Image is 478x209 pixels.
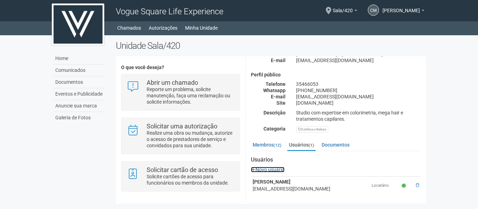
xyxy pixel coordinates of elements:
div: [EMAIL_ADDRESS][DOMAIN_NAME] [253,185,368,192]
div: [DOMAIN_NAME] [291,100,426,106]
span: Cirlene Miranda [382,1,420,13]
span: Vogue Square Life Experience [116,7,223,16]
small: (12) [274,143,281,148]
a: Solicitar cartão de acesso Solicite cartões de acesso para funcionários ou membros da unidade. [127,167,234,186]
a: [PERSON_NAME] [382,9,424,14]
strong: Categoria [263,126,286,132]
strong: Whatsapp [263,88,286,93]
a: Home [54,53,105,65]
strong: E-mail [271,58,286,63]
strong: Solicitar uma autorização [147,122,217,130]
a: Documentos [54,76,105,88]
strong: Site [276,100,286,106]
a: Autorizações [149,23,177,33]
strong: Usuários [251,157,421,163]
div: Estética e Beleza [296,126,328,133]
a: Comunicados [54,65,105,76]
strong: [PERSON_NAME] [253,179,290,185]
div: Studio com expertise em colorimetria, mega hair e tratamentos capilares. [291,110,426,122]
a: Minha Unidade [185,23,218,33]
a: Chamados [117,23,141,33]
strong: E-mail [271,94,286,99]
small: Ativo [402,183,408,189]
strong: Solicitar cartão de acesso [147,166,218,173]
a: Novo usuário [251,167,284,172]
strong: Descrição [263,110,286,115]
p: Reporte um problema, solicite manutenção, faça uma reclamação ou solicite informações. [147,86,234,105]
td: Locatário [370,177,400,194]
div: [EMAIL_ADDRESS][DOMAIN_NAME] [291,94,426,100]
a: Eventos e Publicidade [54,88,105,100]
a: Anuncie sua marca [54,100,105,112]
a: Sala/420 [333,9,357,14]
a: Abrir um chamado Reporte um problema, solicite manutenção, faça uma reclamação ou solicite inform... [127,80,234,105]
img: logo.jpg [52,3,104,45]
h4: Perfil público [251,72,421,77]
a: Membros(12) [251,140,283,150]
span: Sala/420 [333,1,353,13]
p: Realize uma obra ou mudança, autorize o acesso de prestadores de serviço e convidados para sua un... [147,130,234,149]
strong: Telefone [266,51,286,57]
div: [EMAIL_ADDRESS][DOMAIN_NAME] [291,57,426,64]
div: [PHONE_NUMBER] [291,87,426,94]
p: Solicite cartões de acesso para funcionários ou membros da unidade. [147,173,234,186]
a: Documentos [320,140,351,150]
div: 35466053 [291,81,426,87]
h2: Unidade Sala/420 [116,40,426,51]
a: Galeria de Fotos [54,112,105,124]
a: Usuários(1) [287,140,316,151]
strong: Telefone [266,81,286,87]
strong: Abrir um chamado [147,79,198,86]
a: CM [368,5,379,16]
small: (1) [309,143,314,148]
h4: O que você deseja? [121,65,240,70]
a: Solicitar uma autorização Realize uma obra ou mudança, autorize o acesso de prestadores de serviç... [127,123,234,149]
